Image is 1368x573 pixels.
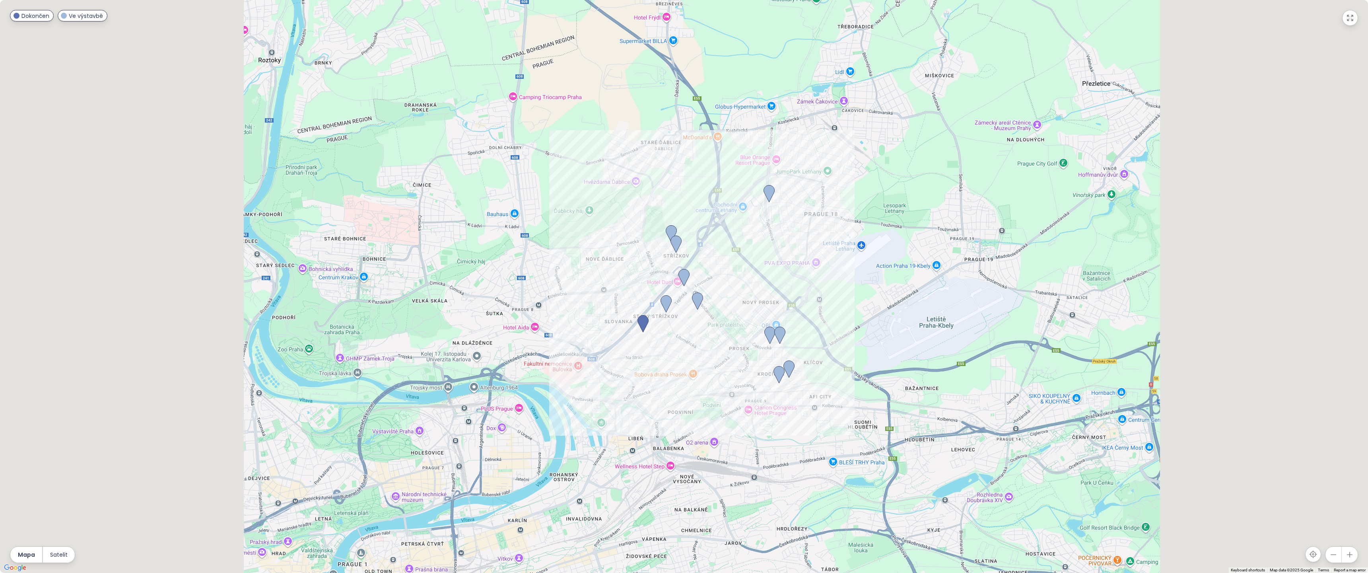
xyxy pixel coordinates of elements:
[43,547,75,563] button: Satelit
[21,12,49,20] span: Dokončen
[2,563,28,573] a: Open this area in Google Maps (opens a new window)
[1270,568,1313,572] span: Map data ©2025 Google
[1231,567,1265,573] button: Keyboard shortcuts
[18,550,35,559] span: Mapa
[1334,568,1366,572] a: Report a map error
[1318,568,1329,572] a: Terms (opens in new tab)
[69,12,103,20] span: Ve výstavbě
[50,550,68,559] span: Satelit
[2,563,28,573] img: Google
[10,547,42,563] button: Mapa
